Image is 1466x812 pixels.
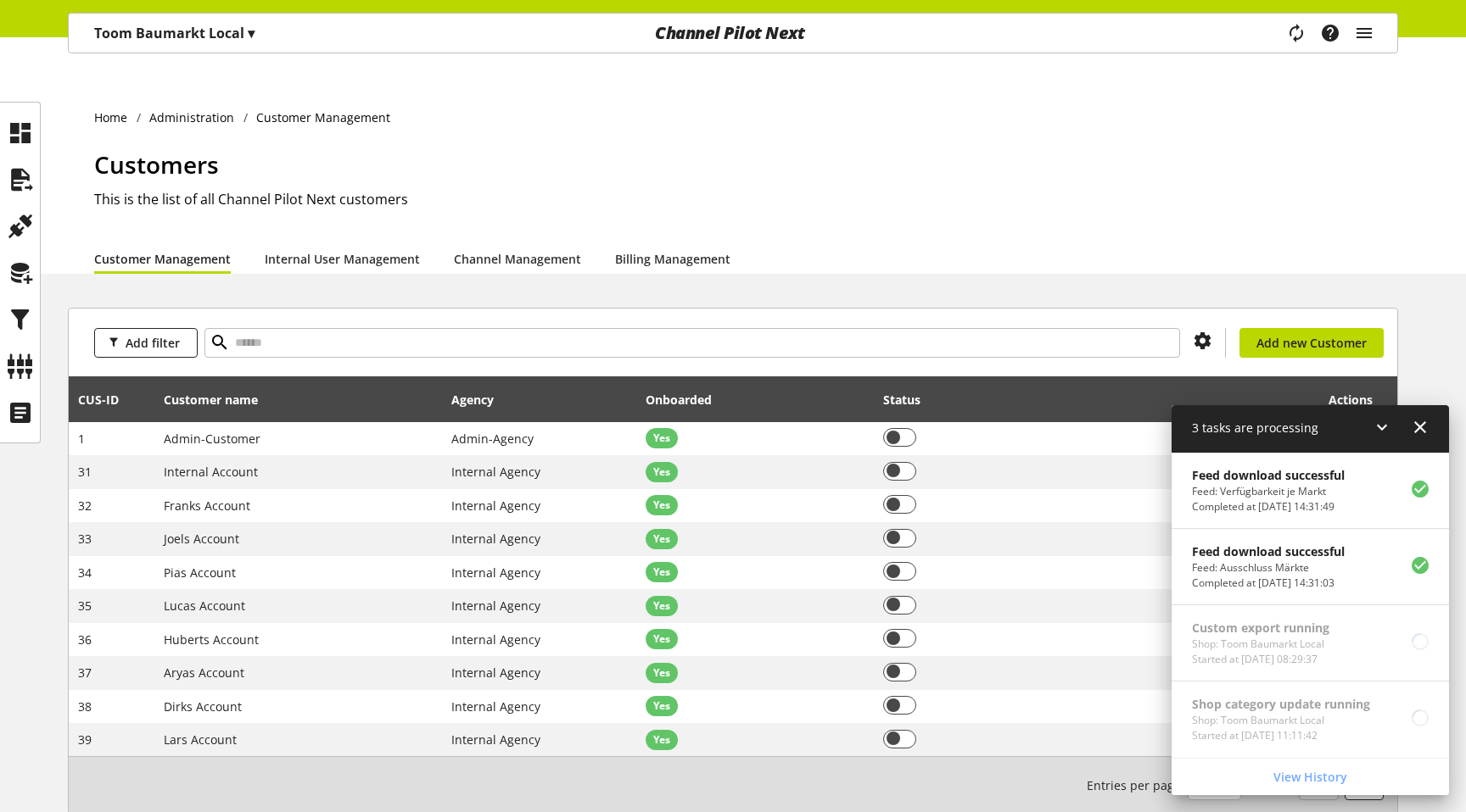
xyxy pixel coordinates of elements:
[78,391,136,409] div: CUS-⁠ID
[94,148,219,181] span: Customers
[883,391,937,409] div: Status
[1192,560,1345,576] p: Feed: Ausschluss Märkte
[646,391,729,409] div: Onboarded
[451,665,540,681] span: Internal Agency
[653,698,670,714] span: Yes
[78,665,92,681] span: 37
[653,598,670,614] span: Yes
[164,598,245,614] span: Lucas Account
[1068,382,1372,416] div: Actions
[653,732,670,748] span: Yes
[451,698,540,715] span: Internal Agency
[1192,499,1345,514] p: Completed at Sep 11, 2025, 14:31:49
[78,531,92,547] span: 33
[164,665,244,681] span: Aryas Account
[141,108,243,126] a: Administration
[451,391,511,409] div: Agency
[1192,576,1345,591] p: Completed at Sep 11, 2025, 14:31:03
[1256,334,1367,352] span: Add new Customer
[78,565,92,581] span: 34
[653,498,670,513] span: Yes
[653,464,670,480] span: Yes
[1239,328,1384,358] a: Add new Customer
[78,698,92,715] span: 38
[1192,420,1318,436] span: 3 tasks are processing
[164,498,250,514] span: Franks Account
[451,498,540,514] span: Internal Agency
[1087,770,1296,800] small: 1-10 / 99
[1172,529,1449,604] a: Feed download successfulFeed: Ausschluss MärkteCompleted at [DATE] 14:31:03
[164,731,237,748] span: Lars Account
[78,631,92,648] span: 36
[265,250,420,268] a: Internal User Management
[1192,484,1345,499] p: Feed: Verfügbarkeit je Markt
[1175,762,1446,792] a: View History
[164,431,260,447] span: Admin-Customer
[451,565,540,581] span: Internal Agency
[1192,466,1345,484] p: Feed download successful
[1273,768,1347,786] span: View History
[68,13,1398,53] nav: main navigation
[653,631,670,647] span: Yes
[1192,542,1345,560] p: Feed download successful
[653,431,670,446] span: Yes
[653,565,670,580] span: Yes
[164,391,275,409] div: Customer name
[451,464,540,480] span: Internal Agency
[451,431,534,447] span: Admin-Agency
[94,250,231,268] a: Customer Management
[653,665,670,681] span: Yes
[78,598,92,614] span: 35
[1087,776,1188,794] span: Entries per page
[94,23,255,43] p: Toom Baumarkt Local
[78,431,85,447] span: 1
[94,328,198,358] button: Add filter
[94,108,137,126] a: Home
[164,698,242,715] span: Dirks Account
[1172,453,1449,528] a: Feed download successfulFeed: Verfügbarkeit je MarktCompleted at [DATE] 14:31:49
[78,464,92,480] span: 31
[164,631,259,648] span: Huberts Account
[451,731,540,748] span: Internal Agency
[451,598,540,614] span: Internal Agency
[653,531,670,547] span: Yes
[615,250,730,268] a: Billing Management
[451,531,540,547] span: Internal Agency
[454,250,581,268] a: Channel Management
[126,334,180,352] span: Add filter
[78,731,92,748] span: 39
[164,531,239,547] span: Joels Account
[451,631,540,648] span: Internal Agency
[78,498,92,514] span: 32
[94,189,1398,209] h2: This is the list of all Channel Pilot Next customers
[248,24,255,42] span: ▾
[164,464,258,480] span: Internal Account
[164,565,236,581] span: Pias Account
